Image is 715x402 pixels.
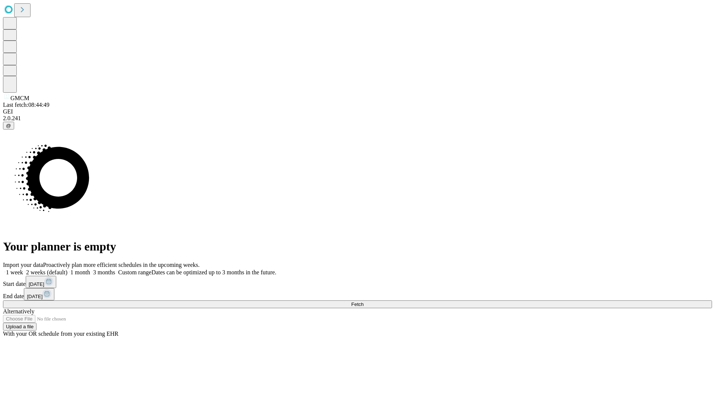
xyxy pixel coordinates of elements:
[43,262,200,268] span: Proactively plan more efficient schedules in the upcoming weeks.
[93,269,115,275] span: 3 months
[3,240,712,253] h1: Your planner is empty
[3,323,36,331] button: Upload a file
[3,122,14,130] button: @
[10,95,29,101] span: GMCM
[3,331,118,337] span: With your OR schedule from your existing EHR
[3,276,712,288] div: Start date
[3,115,712,122] div: 2.0.241
[3,288,712,300] div: End date
[29,281,44,287] span: [DATE]
[351,301,363,307] span: Fetch
[3,300,712,308] button: Fetch
[3,108,712,115] div: GEI
[3,308,34,315] span: Alternatively
[26,276,56,288] button: [DATE]
[152,269,276,275] span: Dates can be optimized up to 3 months in the future.
[3,262,43,268] span: Import your data
[27,294,42,299] span: [DATE]
[6,269,23,275] span: 1 week
[6,123,11,128] span: @
[70,269,90,275] span: 1 month
[26,269,67,275] span: 2 weeks (default)
[24,288,54,300] button: [DATE]
[3,102,50,108] span: Last fetch: 08:44:49
[118,269,151,275] span: Custom range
